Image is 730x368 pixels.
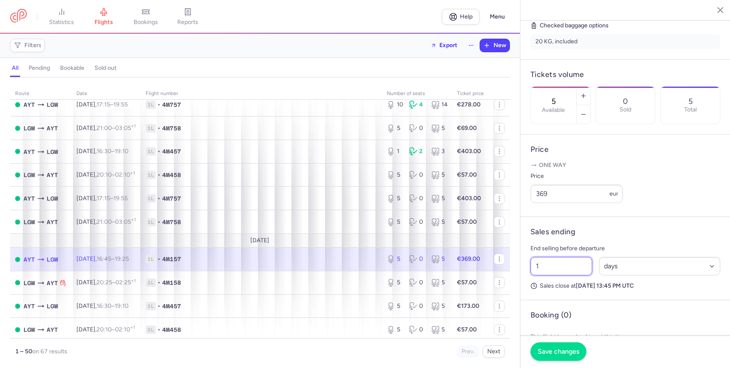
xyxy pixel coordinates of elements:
[47,217,58,227] span: AYT
[130,170,135,176] sup: +1
[158,171,160,179] span: •
[167,8,209,26] a: reports
[76,171,135,178] span: [DATE],
[47,124,58,133] span: AYT
[530,161,720,169] p: One way
[387,124,402,132] div: 5
[251,237,270,244] span: [DATE]
[457,124,477,132] strong: €69.00
[97,195,128,202] span: –
[97,302,111,310] time: 16:30
[457,279,477,286] strong: €57.00
[24,124,35,133] span: LGW
[29,64,50,72] h4: pending
[162,302,181,310] span: 4M457
[97,148,129,155] span: –
[387,278,402,287] div: 5
[162,278,181,287] span: 4M158
[431,147,447,156] div: 3
[76,124,136,132] span: [DATE],
[483,345,505,358] button: Next
[97,195,110,202] time: 17:15
[162,326,181,334] span: 4M458
[47,170,58,180] span: AYT
[97,302,129,310] span: –
[431,302,447,310] div: 5
[115,218,136,225] time: 03:05
[409,255,425,263] div: 0
[113,101,128,108] time: 19:55
[530,342,586,361] button: Save changes
[60,64,84,72] h4: bookable
[97,171,135,178] span: –
[620,106,631,113] p: Sold
[409,124,425,132] div: 0
[387,194,402,203] div: 5
[158,218,160,226] span: •
[131,123,136,129] sup: +1
[47,100,58,109] span: LGW
[115,326,135,333] time: 02:10
[431,194,447,203] div: 5
[387,302,402,310] div: 5
[97,255,129,262] span: –
[431,278,447,287] div: 5
[409,278,425,287] div: 0
[76,218,136,225] span: [DATE],
[457,345,479,358] button: Prev.
[530,185,623,203] input: ---
[141,87,382,100] th: Flight number
[83,8,125,26] a: flights
[457,171,477,178] strong: €57.00
[76,195,128,202] span: [DATE],
[530,227,575,237] h4: Sales ending
[431,326,447,334] div: 5
[530,21,720,31] h5: Checked baggage options
[146,278,156,287] span: 1L
[47,147,58,156] span: LGW
[576,282,634,289] strong: [DATE] 13:45 PM UTC
[162,147,181,156] span: 4M457
[97,148,111,155] time: 16:30
[76,302,129,310] span: [DATE],
[32,348,67,355] span: on 67 results
[146,326,156,334] span: 1L
[158,302,160,310] span: •
[95,19,113,26] span: flights
[47,255,58,264] span: LGW
[24,217,35,227] span: LGW
[24,170,35,180] span: LGW
[409,326,425,334] div: 0
[530,70,720,79] h4: Tickets volume
[409,302,425,310] div: 0
[76,279,136,286] span: [DATE],
[162,194,181,203] span: 4M757
[97,218,112,225] time: 21:00
[684,106,697,113] p: Total
[162,124,181,132] span: 4M758
[76,326,135,333] span: [DATE],
[97,124,112,132] time: 21:00
[115,124,136,132] time: 03:05
[409,101,425,109] div: 4
[50,19,74,26] span: statistics
[409,218,425,226] div: 0
[530,310,572,320] h4: Booking (0)
[97,124,136,132] span: –
[71,87,141,100] th: date
[530,327,720,347] p: This flight has no booking at this time.
[162,255,181,263] span: 4M157
[115,302,129,310] time: 19:10
[24,194,35,203] span: AYT
[457,255,480,262] strong: €369.00
[538,348,579,355] span: Save changes
[146,302,156,310] span: 1L
[146,194,156,203] span: 1L
[457,218,477,225] strong: €57.00
[146,124,156,132] span: 1L
[158,194,160,203] span: •
[12,64,18,72] h4: all
[431,171,447,179] div: 5
[47,194,58,203] span: LGW
[97,101,110,108] time: 17:15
